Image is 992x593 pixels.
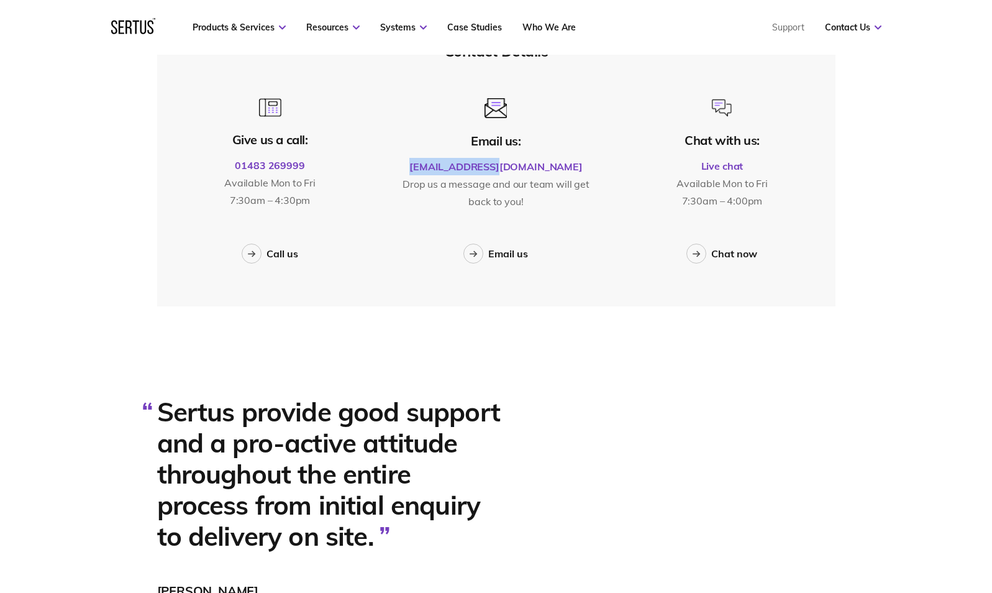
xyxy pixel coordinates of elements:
a: Products & Services [193,22,286,33]
a: [EMAIL_ADDRESS][DOMAIN_NAME] [409,160,583,173]
div: Email us: [471,133,521,149]
p: Available Mon to Fri [224,174,316,191]
div: Chat now [711,247,757,260]
p: Drop us a message and our team will get back to you! [396,175,595,210]
a: Case Studies [447,22,502,33]
a: Contact Us [825,22,881,33]
a: 01483 269999 [235,159,304,172]
a: Who We Are [522,22,576,33]
a: Live chat [701,160,744,172]
p: 7:30am – 4:30pm [224,191,316,209]
div: Call us [266,247,298,260]
p: 7:30am – 4:00pm [676,192,768,209]
a: Call us [242,244,298,264]
a: Support [772,22,804,33]
a: Email us [463,244,528,264]
div: Give us a call: [232,132,308,147]
a: Systems [380,22,427,33]
div: Chat with us: [685,132,760,148]
a: Chat now [686,244,757,264]
a: Resources [306,22,360,33]
div: Email us [488,247,528,260]
p: Available Mon to Fri [676,175,768,192]
div: Sertus provide good support and a pro-active attitude throughout the entire process from initial ... [157,397,505,552]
